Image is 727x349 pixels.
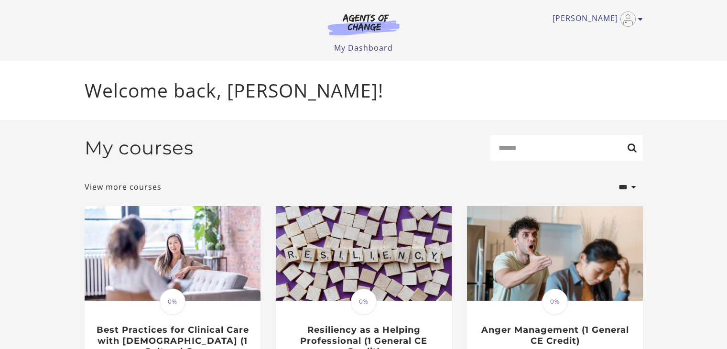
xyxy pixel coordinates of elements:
h2: My courses [85,137,194,159]
h3: Anger Management (1 General CE Credit) [477,325,632,346]
img: Agents of Change Logo [318,13,410,35]
a: Toggle menu [553,11,638,27]
a: My Dashboard [334,43,393,53]
span: 0% [351,289,377,315]
span: 0% [160,289,185,315]
span: 0% [542,289,568,315]
a: View more courses [85,181,162,193]
p: Welcome back, [PERSON_NAME]! [85,76,643,105]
